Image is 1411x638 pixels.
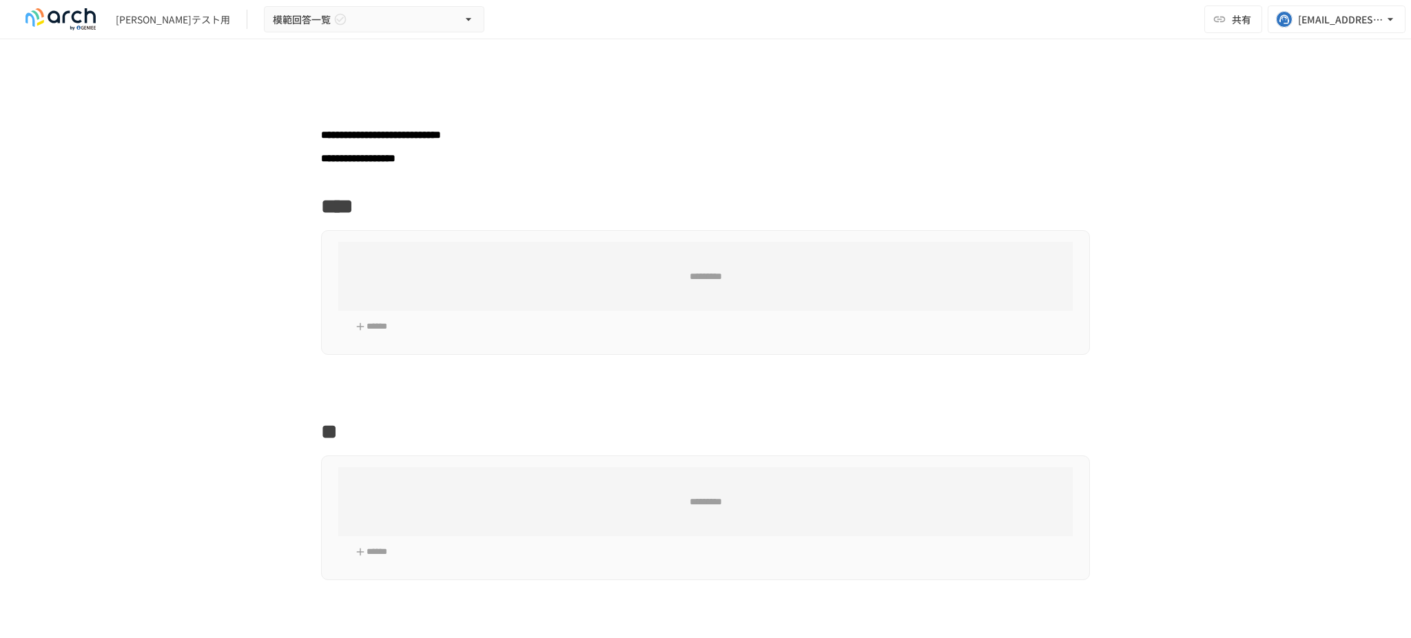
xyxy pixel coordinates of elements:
[273,11,331,28] span: 模範回答一覧
[1298,11,1383,28] div: [EMAIL_ADDRESS][DOMAIN_NAME]
[17,8,105,30] img: logo-default@2x-9cf2c760.svg
[1204,6,1262,33] button: 共有
[1232,12,1251,27] span: 共有
[1268,6,1405,33] button: [EMAIL_ADDRESS][DOMAIN_NAME]
[264,6,484,33] button: 模範回答一覧
[116,12,230,27] div: [PERSON_NAME]テスト用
